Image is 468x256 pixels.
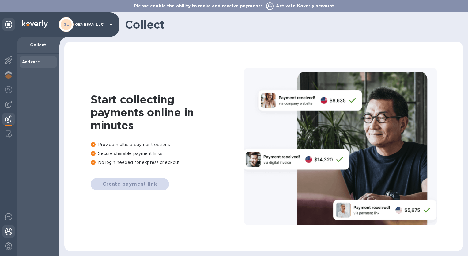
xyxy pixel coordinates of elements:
[5,86,12,93] img: Foreign exchange
[276,3,334,8] span: Activate Koverly account
[22,60,40,64] b: Activate
[91,93,244,132] h1: Start collecting payments online in minutes
[125,18,458,31] h1: Collect
[91,159,244,166] p: No login needed for express checkout.
[2,18,15,31] div: Unpin categories
[134,3,334,8] b: Please enable the ability to make and receive payments.
[22,42,55,48] p: Collect
[91,142,244,148] p: Provide multiple payment options.
[22,20,48,28] img: Logo
[63,22,69,27] b: GL
[75,22,106,27] p: GENESAN LLC
[91,150,244,157] p: Secure sharable payment links.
